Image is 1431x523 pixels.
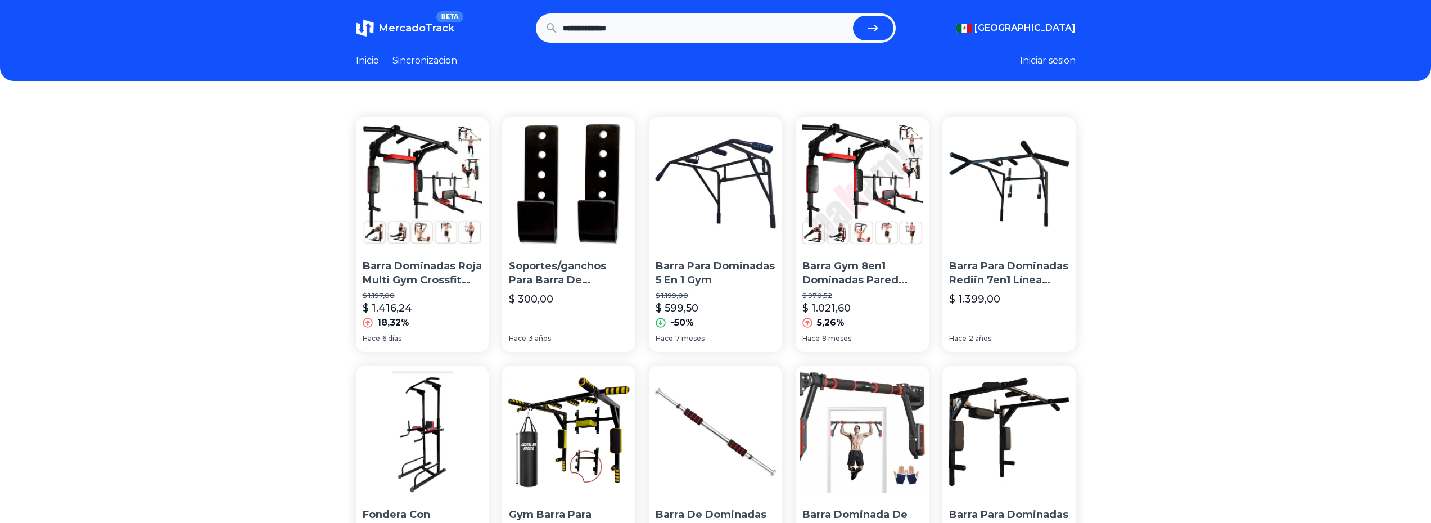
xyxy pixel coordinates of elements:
[502,366,635,499] img: Gym Barra Para Dominadas Color 8 En 1 Uso Rudo 400kg
[796,117,929,250] img: Barra Gym 8en1 Dominadas Pared Multifuncional Meses S/int
[949,259,1069,287] p: Barra Para Dominadas Rediin 7en1 Línea Económica 4 Ganchos
[956,24,972,33] img: Mexico
[378,22,454,34] span: MercadoTrack
[356,19,374,37] img: MercadoTrack
[502,117,635,352] a: Soportes/ganchos Para Barra De Dominadas Y FondosSoportes/ganchos Para Barra De Dominadas Y Fondo...
[649,117,782,250] img: Barra Para Dominadas 5 En 1 Gym
[822,334,851,343] span: 8 meses
[502,117,635,250] img: Soportes/ganchos Para Barra De Dominadas Y Fondos
[675,334,705,343] span: 7 meses
[670,316,694,330] p: -50%
[656,300,698,316] p: $ 599,50
[529,334,551,343] span: 3 años
[802,291,922,300] p: $ 970,52
[363,259,482,287] p: Barra Dominadas Roja Multi Gym Crossfit Uso Rudo
[802,259,922,287] p: Barra Gym 8en1 Dominadas Pared Multifuncional Meses S/int
[356,19,454,37] a: MercadoTrackBETA
[817,316,845,330] p: 5,26%
[802,300,851,316] p: $ 1.021,60
[363,334,380,343] span: Hace
[356,54,379,67] a: Inicio
[436,11,463,22] span: BETA
[949,291,1000,307] p: $ 1.399,00
[796,117,929,352] a: Barra Gym 8en1 Dominadas Pared Multifuncional Meses S/intBarra Gym 8en1 Dominadas Pared Multifunc...
[656,291,775,300] p: $ 1.199,00
[382,334,401,343] span: 6 días
[356,366,489,499] img: Fondera Con Abdomen Y Barra Dominadas, Altura Ajustable.
[509,259,629,287] p: Soportes/ganchos Para Barra De Dominadas Y Fondos
[363,300,412,316] p: $ 1.416,24
[1020,54,1076,67] button: Iniciar sesion
[509,334,526,343] span: Hace
[509,291,553,307] p: $ 300,00
[956,21,1076,35] button: [GEOGRAPHIC_DATA]
[974,21,1076,35] span: [GEOGRAPHIC_DATA]
[392,54,457,67] a: Sincronizacion
[942,117,1076,352] a: Barra Para Dominadas Rediin 7en1 Línea Económica 4 Ganchos Barra Para Dominadas Rediin 7en1 Línea...
[377,316,409,330] p: 18,32%
[802,334,820,343] span: Hace
[656,334,673,343] span: Hace
[656,259,775,287] p: Barra Para Dominadas 5 En 1 Gym
[356,117,489,352] a: Barra Dominadas Roja Multi Gym Crossfit Uso RudoBarra Dominadas Roja Multi Gym Crossfit Uso Rudo$...
[356,117,489,250] img: Barra Dominadas Roja Multi Gym Crossfit Uso Rudo
[942,366,1076,499] img: Barra Para Dominadas Gym Mulfuncional 8 En 1 Fondos Y Mas
[649,117,782,352] a: Barra Para Dominadas 5 En 1 GymBarra Para Dominadas 5 En 1 Gym$ 1.199,00$ 599,50-50%Hace7 meses
[363,291,482,300] p: $ 1.197,00
[942,117,1076,250] img: Barra Para Dominadas Rediin 7en1 Línea Económica 4 Ganchos
[949,334,967,343] span: Hace
[969,334,991,343] span: 2 años
[649,366,782,499] img: Barra De Dominadas Pull Up Ejercicio En Casa Plegable Nuevo
[796,366,929,499] img: Barra Dominada De Puerta Pared Ajustable Abdominal Gym Casa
